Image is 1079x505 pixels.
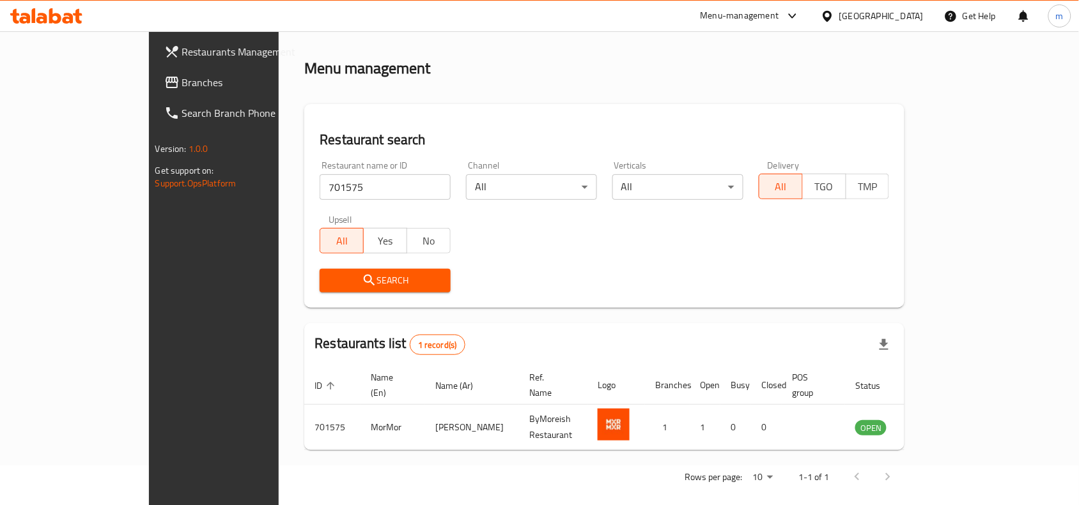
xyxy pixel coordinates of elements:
h2: Menu management [304,58,430,79]
button: No [407,228,451,253]
span: 1 record(s) [410,339,465,351]
span: POS group [792,370,830,400]
td: 1 [690,405,720,450]
div: [GEOGRAPHIC_DATA] [839,9,924,23]
span: Yes [369,232,402,250]
span: All [325,232,359,250]
td: ByMoreish Restaurant [519,405,587,450]
a: Restaurants Management [154,36,329,67]
span: Name (Ar) [435,378,490,393]
a: Search Branch Phone [154,98,329,128]
span: Branches [182,75,319,90]
div: All [612,174,743,200]
div: Rows per page: [747,468,778,487]
button: All [320,228,364,253]
p: Rows per page: [685,469,742,485]
table: enhanced table [304,366,956,450]
td: 0 [720,405,751,450]
label: Upsell [329,215,352,224]
span: Search Branch Phone [182,105,319,121]
span: ID [314,378,339,393]
span: OPEN [855,421,887,435]
button: All [759,174,803,199]
th: Logo [587,366,645,405]
span: TMP [851,177,885,196]
span: Version: [155,140,187,157]
button: TMP [846,174,890,199]
h2: Restaurants list [314,334,465,355]
a: Branches [154,67,329,98]
span: 1.0.0 [189,140,208,157]
input: Search for restaurant name or ID.. [320,174,451,200]
a: Support.OpsPlatform [155,175,237,192]
td: 1 [645,405,690,450]
button: Yes [363,228,407,253]
span: Name (En) [371,370,410,400]
td: MorMor [361,405,425,450]
h2: Restaurant search [320,130,889,149]
th: Open [690,366,720,405]
div: All [466,174,597,200]
label: Delivery [768,161,800,170]
p: 1-1 of 1 [798,469,829,485]
td: 0 [751,405,782,450]
div: Total records count [410,335,465,355]
li: / [350,17,355,33]
img: MorMor [598,409,630,441]
span: Menu management [360,17,445,33]
button: TGO [802,174,846,199]
div: Export file [869,329,899,360]
span: TGO [808,177,841,196]
button: Search [320,269,451,292]
span: No [412,232,446,250]
span: Status [855,378,897,393]
th: Busy [720,366,751,405]
span: m [1056,9,1064,23]
td: 701575 [304,405,361,450]
span: Search [330,273,440,289]
div: Menu-management [701,8,779,24]
th: Branches [645,366,690,405]
th: Closed [751,366,782,405]
span: Ref. Name [529,370,572,400]
span: Get support on: [155,162,214,179]
span: Restaurants Management [182,44,319,59]
div: OPEN [855,420,887,435]
td: [PERSON_NAME] [425,405,519,450]
span: All [765,177,798,196]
